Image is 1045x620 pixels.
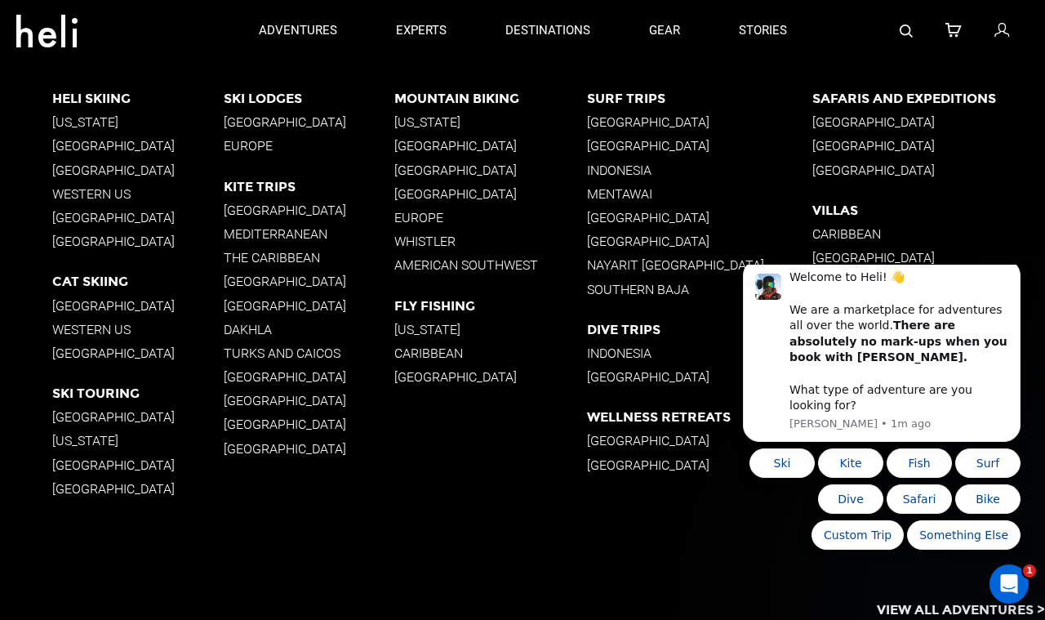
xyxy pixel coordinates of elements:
[52,386,224,401] p: Ski Touring
[168,220,233,249] button: Quick reply: Safari
[989,564,1029,604] iframe: Intercom live chat
[52,346,224,361] p: [GEOGRAPHIC_DATA]
[224,226,395,242] p: Mediterranean
[812,163,1045,178] p: [GEOGRAPHIC_DATA]
[24,184,302,285] div: Quick reply options
[224,393,395,408] p: [GEOGRAPHIC_DATA]
[812,203,1045,218] p: Villas
[93,256,185,285] button: Quick reply: Custom Trip
[52,298,224,314] p: [GEOGRAPHIC_DATA]
[587,409,813,425] p: Wellness Retreats
[224,203,395,218] p: [GEOGRAPHIC_DATA]
[900,25,913,38] img: search-bar-icon.svg
[394,257,587,273] p: American Southwest
[224,441,395,457] p: [GEOGRAPHIC_DATA]
[224,91,395,106] p: Ski Lodges
[587,322,813,337] p: Dive Trips
[52,234,224,249] p: [GEOGRAPHIC_DATA]
[587,433,813,448] p: [GEOGRAPHIC_DATA]
[394,298,587,314] p: Fly Fishing
[394,322,587,337] p: [US_STATE]
[189,256,302,285] button: Quick reply: Something Else
[812,114,1045,130] p: [GEOGRAPHIC_DATA]
[394,163,587,178] p: [GEOGRAPHIC_DATA]
[812,91,1045,106] p: Safaris and Expeditions
[505,22,590,39] p: destinations
[587,138,813,154] p: [GEOGRAPHIC_DATA]
[587,186,813,202] p: Mentawai
[259,22,337,39] p: adventures
[52,210,224,225] p: [GEOGRAPHIC_DATA]
[52,322,224,337] p: Western US
[587,346,813,361] p: Indonesia
[52,274,224,289] p: Cat Skiing
[224,179,395,194] p: Kite Trips
[812,226,1045,242] p: Caribbean
[168,184,233,213] button: Quick reply: Fish
[31,184,96,213] button: Quick reply: Ski
[224,114,395,130] p: [GEOGRAPHIC_DATA]
[224,274,395,289] p: [GEOGRAPHIC_DATA]
[587,210,813,225] p: [GEOGRAPHIC_DATA]
[224,417,395,432] p: [GEOGRAPHIC_DATA]
[71,5,290,149] div: Welcome to Heli! 👋 We are a marketplace for adventures all over the world. What type of adventure...
[394,138,587,154] p: [GEOGRAPHIC_DATA]
[224,369,395,385] p: [GEOGRAPHIC_DATA]
[52,186,224,202] p: Western US
[52,481,224,497] p: [GEOGRAPHIC_DATA]
[587,91,813,106] p: Surf Trips
[224,138,395,154] p: Europe
[587,369,813,385] p: [GEOGRAPHIC_DATA]
[587,163,813,178] p: Indonesia
[71,54,289,99] b: There are absolutely no mark-ups when you book with [PERSON_NAME].
[394,114,587,130] p: [US_STATE]
[100,184,165,213] button: Quick reply: Kite
[224,346,395,361] p: Turks and Caicos
[1023,564,1036,578] span: 1
[52,163,224,178] p: [GEOGRAPHIC_DATA]
[52,138,224,154] p: [GEOGRAPHIC_DATA]
[587,282,813,297] p: Southern Baja
[394,186,587,202] p: [GEOGRAPHIC_DATA]
[237,220,302,249] button: Quick reply: Bike
[812,250,1045,265] p: [GEOGRAPHIC_DATA]
[224,298,395,314] p: [GEOGRAPHIC_DATA]
[587,457,813,473] p: [GEOGRAPHIC_DATA]
[396,22,447,39] p: experts
[587,114,813,130] p: [GEOGRAPHIC_DATA]
[394,91,587,106] p: Mountain Biking
[237,184,302,213] button: Quick reply: Surf
[71,5,290,149] div: Message content
[394,369,587,385] p: [GEOGRAPHIC_DATA]
[52,457,224,473] p: [GEOGRAPHIC_DATA]
[52,433,224,448] p: [US_STATE]
[394,346,587,361] p: Caribbean
[52,91,224,106] p: Heli Skiing
[394,234,587,249] p: Whistler
[718,265,1045,560] iframe: Intercom notifications message
[224,250,395,265] p: The Caribbean
[52,409,224,425] p: [GEOGRAPHIC_DATA]
[587,257,813,273] p: Nayarit [GEOGRAPHIC_DATA]
[587,234,813,249] p: [GEOGRAPHIC_DATA]
[224,322,395,337] p: Dakhla
[71,152,290,167] p: Message from Carl, sent 1m ago
[52,114,224,130] p: [US_STATE]
[37,9,63,35] img: Profile image for Carl
[394,210,587,225] p: Europe
[877,601,1045,620] p: View All Adventures >
[100,220,165,249] button: Quick reply: Dive
[812,138,1045,154] p: [GEOGRAPHIC_DATA]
